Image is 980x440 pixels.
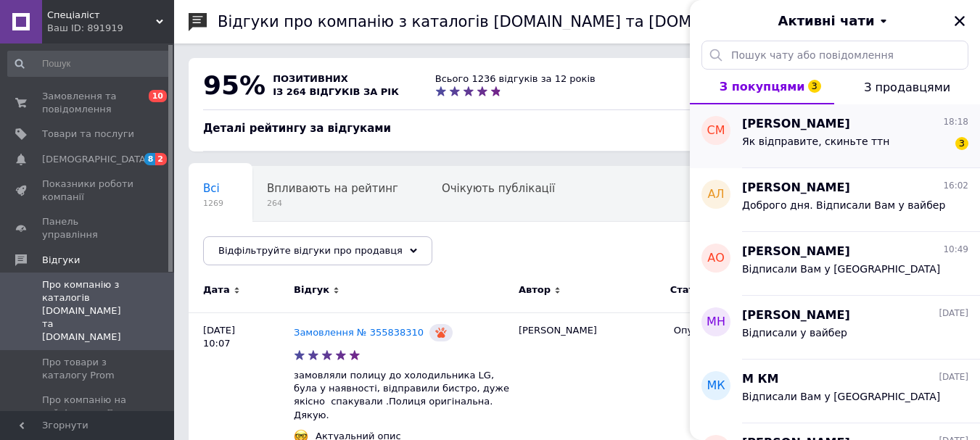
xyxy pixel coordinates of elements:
[42,394,134,420] span: Про компанію на сайті компанії
[42,215,134,241] span: Панель управління
[707,250,725,267] span: АО
[690,168,980,232] button: АЛ[PERSON_NAME]16:02Доброго дня. Відписали Вам у вайбер
[742,136,889,147] span: Як відправите, скиньте ттн
[690,232,980,296] button: АО[PERSON_NAME]10:49Відписали Вам у [GEOGRAPHIC_DATA]
[519,283,551,296] span: Автор
[42,128,134,141] span: Товари та послуги
[218,13,776,30] h1: Відгуки про компанію з каталогів [DOMAIN_NAME] та [DOMAIN_NAME]
[742,180,850,196] span: [PERSON_NAME]
[149,90,167,102] span: 10
[808,80,821,93] span: 3
[742,371,779,388] span: М КМ
[742,263,940,275] span: Відписали Вам у [GEOGRAPHIC_DATA]
[864,80,950,94] span: З продавцями
[708,186,725,203] span: АЛ
[435,72,596,86] div: Всього 1236 відгуків за 12 років
[742,327,847,339] span: Відписали у вайбер
[273,73,348,84] span: позитивних
[218,245,403,256] span: Відфільтруйте відгуки про продавця
[690,296,980,360] button: МН[PERSON_NAME][DATE]Відписали у вайбер
[690,104,980,168] button: СМ[PERSON_NAME]18:18Як відправите, скиньте ттн3
[273,86,399,97] span: із 264 відгуків за рік
[701,41,968,70] input: Пошук чату або повідомлення
[674,324,809,337] div: Опубліковано
[943,180,968,192] span: 16:02
[42,278,134,344] span: Про компанію з каталогів [DOMAIN_NAME] та [DOMAIN_NAME]
[203,70,265,100] span: 95%
[47,22,174,35] div: Ваш ID: 891919
[42,356,134,382] span: Про товари з каталогу Prom
[7,51,171,77] input: Пошук
[203,198,223,209] span: 1269
[189,222,379,277] div: Опубліковані без коментаря
[690,70,834,104] button: З покупцями3
[707,123,725,139] span: СМ
[939,307,968,320] span: [DATE]
[203,283,230,296] span: Дата
[670,283,707,296] span: Статус
[203,182,220,195] span: Всі
[742,199,945,211] span: Доброго дня. Відписали Вам у вайбер
[778,12,874,30] span: Активні чати
[442,182,555,195] span: Очікують публікації
[943,116,968,128] span: 18:18
[42,153,149,166] span: [DEMOGRAPHIC_DATA]
[203,237,350,250] span: Опубліковані без комен...
[42,254,80,267] span: Відгуки
[42,90,134,116] span: Замовлення та повідомлення
[294,327,424,338] a: Замовлення № 355838310
[720,80,805,94] span: З покупцями
[707,378,725,394] span: МК
[47,9,156,22] span: Спеціаліст
[939,371,968,383] span: [DATE]
[42,178,134,204] span: Показники роботи компанії
[730,12,939,30] button: Активні чати
[742,116,850,133] span: [PERSON_NAME]
[203,121,951,136] div: Деталі рейтингу за відгуками
[690,360,980,423] button: МКМ КМ[DATE]Відписали Вам у [GEOGRAPHIC_DATA]
[742,391,940,402] span: Відписали Вам у [GEOGRAPHIC_DATA]
[943,244,968,256] span: 10:49
[203,122,391,135] span: Деталі рейтингу за відгуками
[144,153,156,165] span: 8
[294,283,329,296] span: Відгук
[267,198,398,209] span: 264
[951,12,968,30] button: Закрити
[834,70,980,104] button: З продавцями
[742,307,850,324] span: [PERSON_NAME]
[955,137,968,150] span: 3
[742,244,850,260] span: [PERSON_NAME]
[294,369,511,422] p: замовляли полицу до холодильника LG, була у наявності, відправили бистро, дуже якісно спакували ....
[707,314,725,331] span: МН
[155,153,167,165] span: 2
[267,182,398,195] span: Впливають на рейтинг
